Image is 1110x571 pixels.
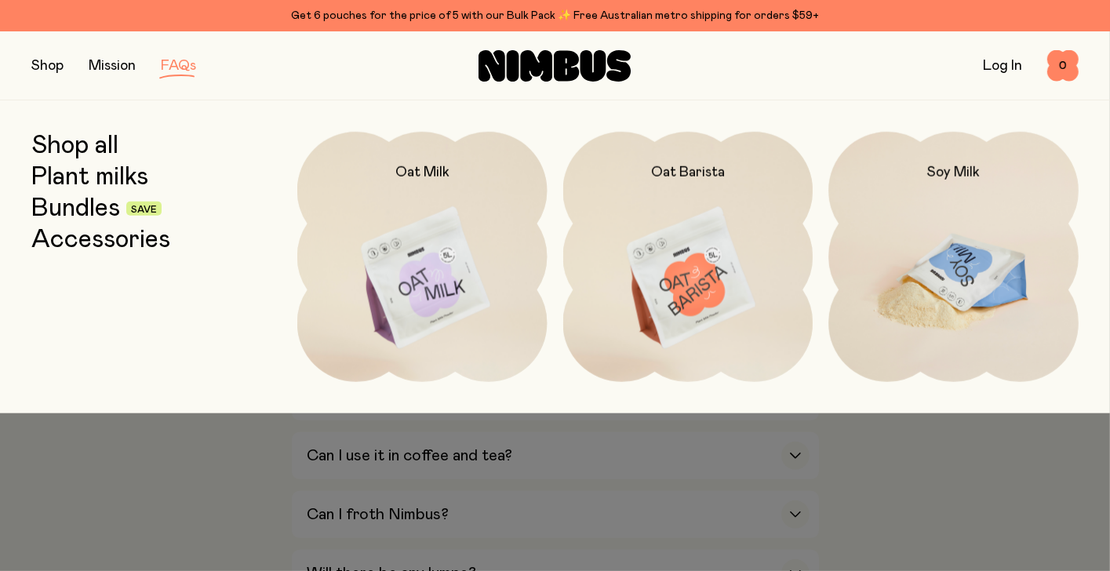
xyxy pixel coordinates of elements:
h2: Oat Milk [395,163,449,182]
a: Oat Barista [563,132,813,382]
span: Save [131,205,157,214]
a: FAQs [161,59,196,73]
a: Accessories [31,226,170,254]
a: Bundles [31,195,120,223]
h2: Oat Barista [651,163,725,182]
a: Oat Milk [297,132,548,382]
a: Log In [983,59,1022,73]
h2: Soy Milk [927,163,980,182]
a: Shop all [31,132,118,160]
div: Get 6 pouches for the price of 5 with our Bulk Pack ✨ Free Australian metro shipping for orders $59+ [31,6,1079,25]
button: 0 [1047,50,1079,82]
a: Plant milks [31,163,148,191]
a: Soy Milk [828,132,1079,382]
a: Mission [89,59,136,73]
